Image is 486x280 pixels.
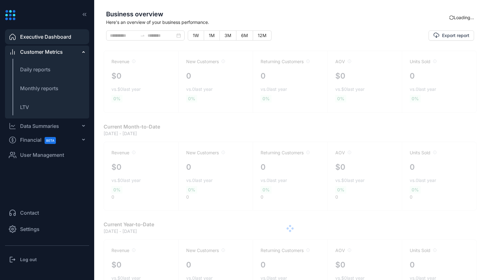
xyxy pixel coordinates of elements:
[429,30,474,41] button: Export report
[20,85,58,91] span: Monthly reports
[241,33,248,38] span: 6M
[20,225,40,233] span: Settings
[258,33,267,38] span: 12M
[20,209,39,217] span: Contact
[193,33,199,38] span: 1W
[106,19,449,25] span: Here's an overview of your business performance.
[20,66,51,73] span: Daily reports
[106,9,449,19] span: Business overview
[20,151,64,159] span: User Management
[45,137,56,144] span: BETA
[20,122,59,130] div: Data Summaries
[140,33,145,38] span: to
[449,14,474,21] div: Loading...
[224,33,231,38] span: 3M
[20,133,62,147] span: Financial
[442,32,469,39] span: Export report
[20,48,63,56] span: Customer Metrics
[20,256,37,263] h3: Log out
[140,33,145,38] span: swap-right
[20,104,29,110] span: LTV
[209,33,215,38] span: 1M
[20,33,71,41] span: Executive Dashboard
[449,15,454,20] span: sync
